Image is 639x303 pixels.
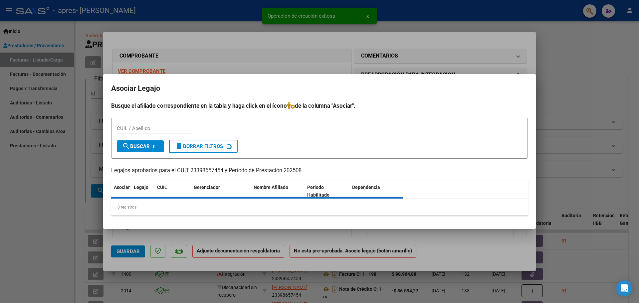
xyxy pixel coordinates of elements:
span: Buscar [122,143,150,149]
datatable-header-cell: Periodo Habilitado [305,180,349,202]
datatable-header-cell: Asociar [111,180,131,202]
datatable-header-cell: Legajo [131,180,154,202]
button: Buscar [117,140,164,152]
div: Open Intercom Messenger [616,280,632,296]
span: CUIL [157,185,167,190]
datatable-header-cell: Dependencia [349,180,403,202]
div: 0 registros [111,199,528,216]
span: Legajo [134,185,148,190]
button: Borrar Filtros [169,140,238,153]
datatable-header-cell: CUIL [154,180,191,202]
span: Nombre Afiliado [254,185,288,190]
p: Legajos aprobados para el CUIT 23398657454 y Período de Prestación 202508 [111,167,528,175]
h4: Busque el afiliado correspondiente en la tabla y haga click en el ícono de la columna "Asociar". [111,101,528,110]
span: Asociar [114,185,130,190]
datatable-header-cell: Gerenciador [191,180,251,202]
h2: Asociar Legajo [111,82,528,95]
span: Gerenciador [194,185,220,190]
datatable-header-cell: Nombre Afiliado [251,180,305,202]
mat-icon: search [122,142,130,150]
span: Borrar Filtros [175,143,223,149]
span: Dependencia [352,185,380,190]
span: Periodo Habilitado [307,185,329,198]
mat-icon: delete [175,142,183,150]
